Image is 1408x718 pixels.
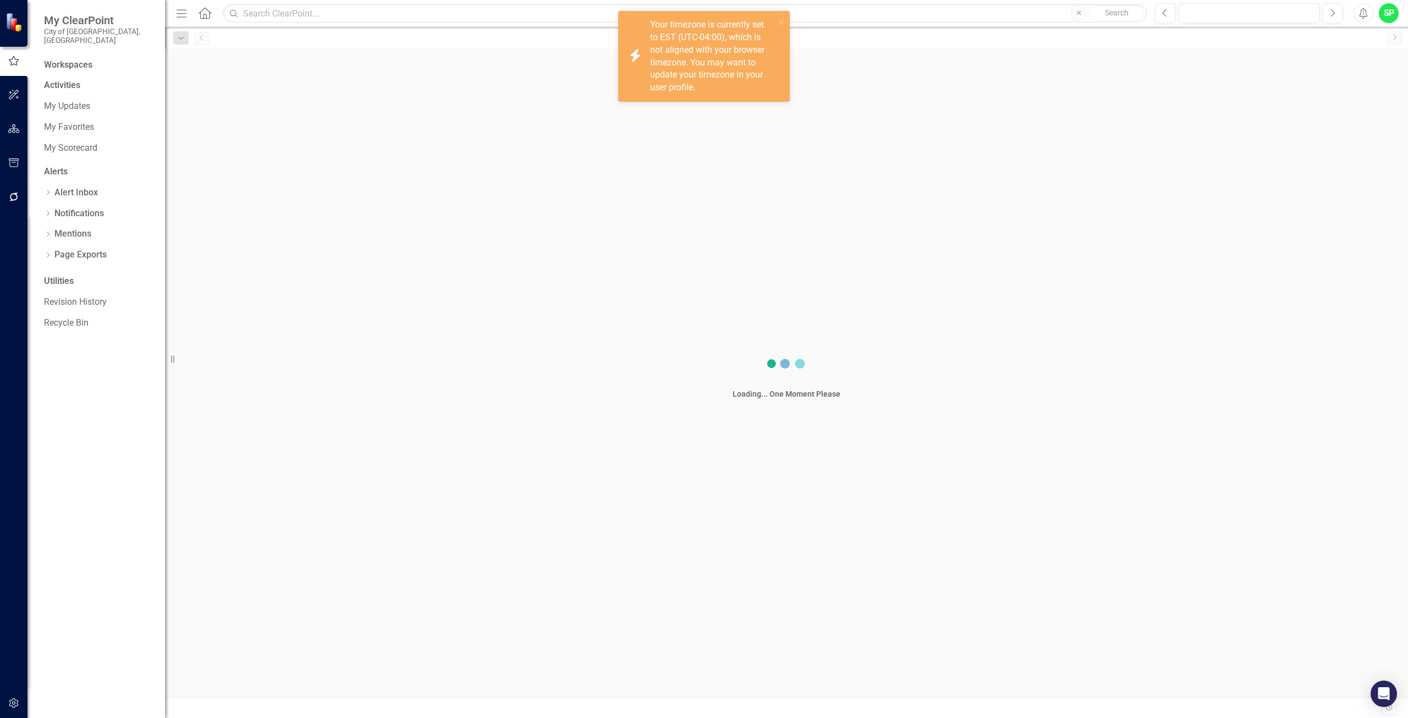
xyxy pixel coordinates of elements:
[54,249,107,261] a: Page Exports
[54,228,91,240] a: Mentions
[1379,3,1399,23] button: SP
[54,187,98,199] a: Alert Inbox
[44,275,154,288] div: Utilities
[44,317,154,330] a: Recycle Bin
[44,100,154,113] a: My Updates
[44,121,154,134] a: My Favorites
[1371,681,1397,707] div: Open Intercom Messenger
[650,19,774,94] div: Your timezone is currently set to EST (UTC-04:00), which is not aligned with your browser timezon...
[44,166,154,178] div: Alerts
[223,4,1147,23] input: Search ClearPoint...
[733,388,840,399] div: Loading... One Moment Please
[44,59,92,72] div: Workspaces
[44,142,154,155] a: My Scorecard
[44,27,154,45] small: City of [GEOGRAPHIC_DATA], [GEOGRAPHIC_DATA]
[54,207,104,220] a: Notifications
[1089,6,1144,21] button: Search
[5,12,25,31] img: ClearPoint Strategy
[778,15,785,28] button: close
[44,14,154,27] span: My ClearPoint
[1105,8,1129,17] span: Search
[44,296,154,309] a: Revision History
[44,79,154,92] div: Activities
